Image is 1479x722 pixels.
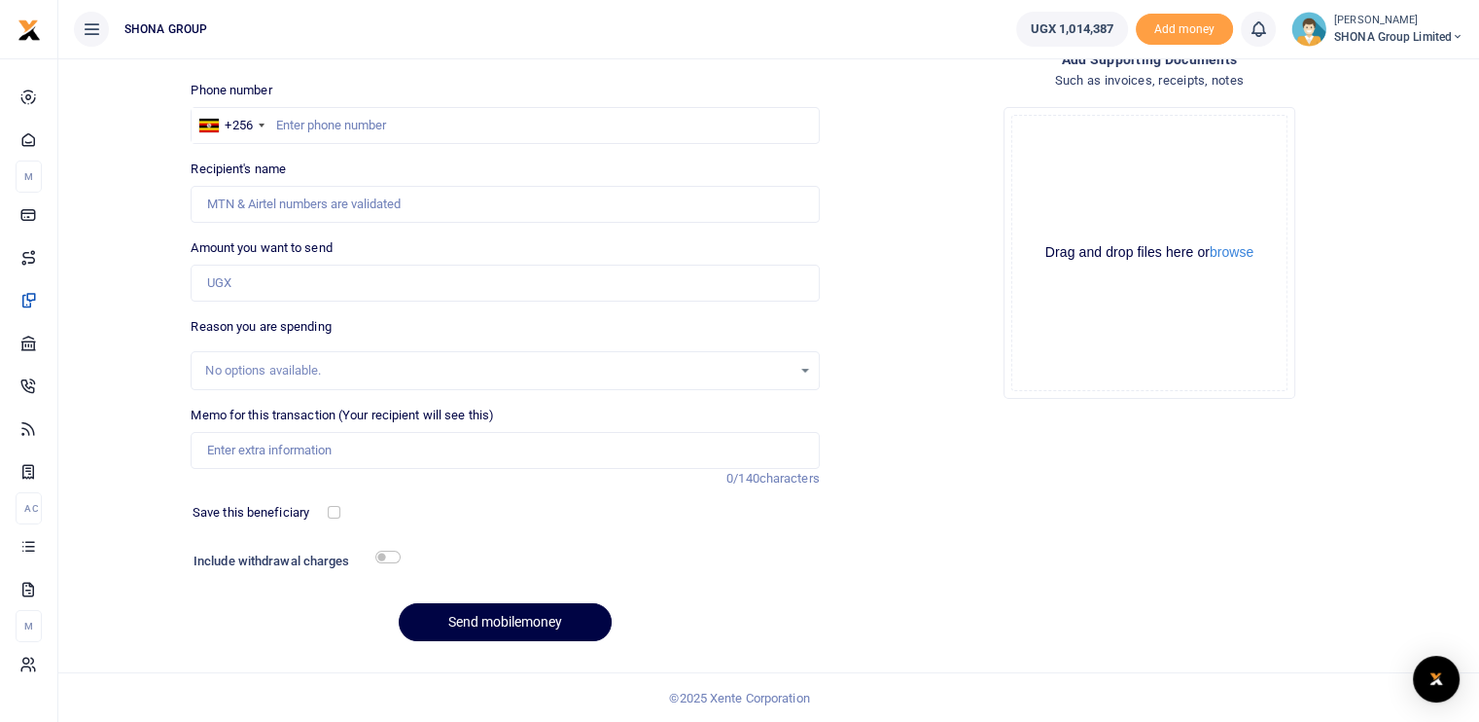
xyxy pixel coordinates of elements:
h4: Such as invoices, receipts, notes [835,70,1463,91]
h6: Include withdrawal charges [194,554,392,569]
label: Recipient's name [191,160,286,179]
div: +256 [225,116,252,135]
small: [PERSON_NAME] [1334,13,1463,29]
input: UGX [191,265,819,302]
div: No options available. [205,361,791,380]
span: characters [759,471,820,486]
span: SHONA Group Limited [1334,28,1463,46]
a: UGX 1,014,387 [1016,12,1128,47]
div: Uganda: +256 [192,108,269,143]
li: M [16,161,42,193]
li: Wallet ballance [1008,12,1136,47]
input: Enter extra information [191,432,819,469]
img: profile-user [1291,12,1326,47]
li: M [16,610,42,642]
li: Toup your wallet [1136,14,1233,46]
input: MTN & Airtel numbers are validated [191,186,819,223]
a: Add money [1136,20,1233,35]
img: logo-small [18,18,41,42]
div: Drag and drop files here or [1012,243,1286,262]
input: Enter phone number [191,107,819,144]
span: Add money [1136,14,1233,46]
label: Reason you are spending [191,317,331,337]
a: logo-small logo-large logo-large [18,21,41,36]
span: SHONA GROUP [117,20,215,38]
label: Amount you want to send [191,238,332,258]
label: Phone number [191,81,271,100]
div: File Uploader [1004,107,1295,399]
a: profile-user [PERSON_NAME] SHONA Group Limited [1291,12,1463,47]
li: Ac [16,492,42,524]
label: Save this beneficiary [193,503,309,523]
button: Send mobilemoney [399,603,612,641]
button: browse [1210,245,1253,259]
span: 0/140 [726,471,759,486]
div: Open Intercom Messenger [1413,656,1460,703]
label: Memo for this transaction (Your recipient will see this) [191,406,494,425]
span: UGX 1,014,387 [1031,19,1113,39]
